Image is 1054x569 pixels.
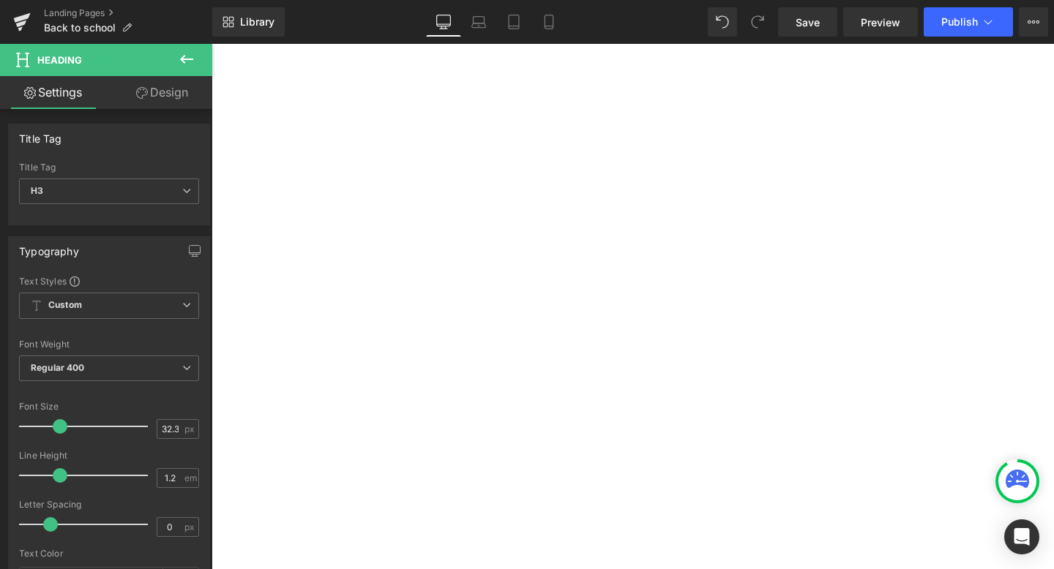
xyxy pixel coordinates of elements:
[31,362,85,373] b: Regular 400
[19,339,199,350] div: Font Weight
[743,7,772,37] button: Redo
[44,22,116,34] span: Back to school
[941,16,978,28] span: Publish
[426,7,461,37] a: Desktop
[19,451,199,461] div: Line Height
[708,7,737,37] button: Undo
[1019,7,1048,37] button: More
[212,7,285,37] a: New Library
[19,549,199,559] div: Text Color
[861,15,900,30] span: Preview
[496,7,531,37] a: Tablet
[37,54,82,66] span: Heading
[924,7,1013,37] button: Publish
[109,76,215,109] a: Design
[19,237,79,257] div: Typography
[19,275,199,287] div: Text Styles
[240,15,274,29] span: Library
[19,124,62,145] div: Title Tag
[48,299,82,312] b: Custom
[19,500,199,510] div: Letter Spacing
[531,7,567,37] a: Mobile
[843,7,918,37] a: Preview
[44,7,212,19] a: Landing Pages
[19,162,199,173] div: Title Tag
[19,402,199,412] div: Font Size
[184,522,197,532] span: px
[461,7,496,37] a: Laptop
[796,15,820,30] span: Save
[184,473,197,483] span: em
[1004,519,1039,554] div: Open Intercom Messenger
[31,185,43,196] b: H3
[184,424,197,434] span: px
